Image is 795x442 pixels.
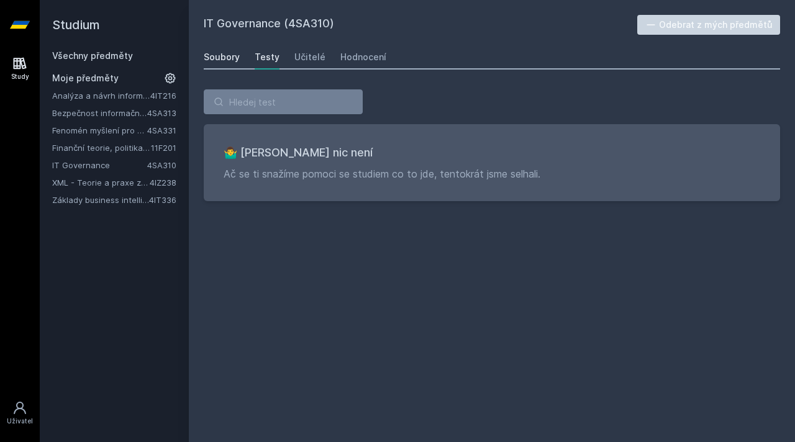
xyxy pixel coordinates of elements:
a: Study [2,50,37,88]
h3: 🤷‍♂️ [PERSON_NAME] nic není [224,144,760,161]
span: Moje předměty [52,72,119,84]
div: Soubory [204,51,240,63]
a: 4IT216 [150,91,176,101]
a: Bezpečnost informačních systémů [52,107,147,119]
a: 4SA331 [147,125,176,135]
p: Ač se ti snažíme pomoci se studiem co to jde, tentokrát jsme selhali. [224,166,760,181]
a: Uživatel [2,394,37,432]
a: Testy [255,45,279,70]
h2: IT Governance (4SA310) [204,15,637,35]
a: IT Governance [52,159,147,171]
a: Soubory [204,45,240,70]
div: Testy [255,51,279,63]
a: 11F201 [151,143,176,153]
div: Hodnocení [340,51,386,63]
a: Fenomén myšlení pro manažery [52,124,147,137]
a: 4IT336 [149,195,176,205]
input: Hledej test [204,89,363,114]
a: Učitelé [294,45,325,70]
a: 4SA310 [147,160,176,170]
a: 4SA313 [147,108,176,118]
a: Hodnocení [340,45,386,70]
button: Odebrat z mých předmětů [637,15,781,35]
a: Základy business intelligence [52,194,149,206]
div: Učitelé [294,51,325,63]
a: Analýza a návrh informačních systémů [52,89,150,102]
a: Finanční teorie, politika a instituce [52,142,151,154]
a: Všechny předměty [52,50,133,61]
a: 4IZ238 [150,178,176,187]
a: XML - Teorie a praxe značkovacích jazyků [52,176,150,189]
div: Study [11,72,29,81]
div: Uživatel [7,417,33,426]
